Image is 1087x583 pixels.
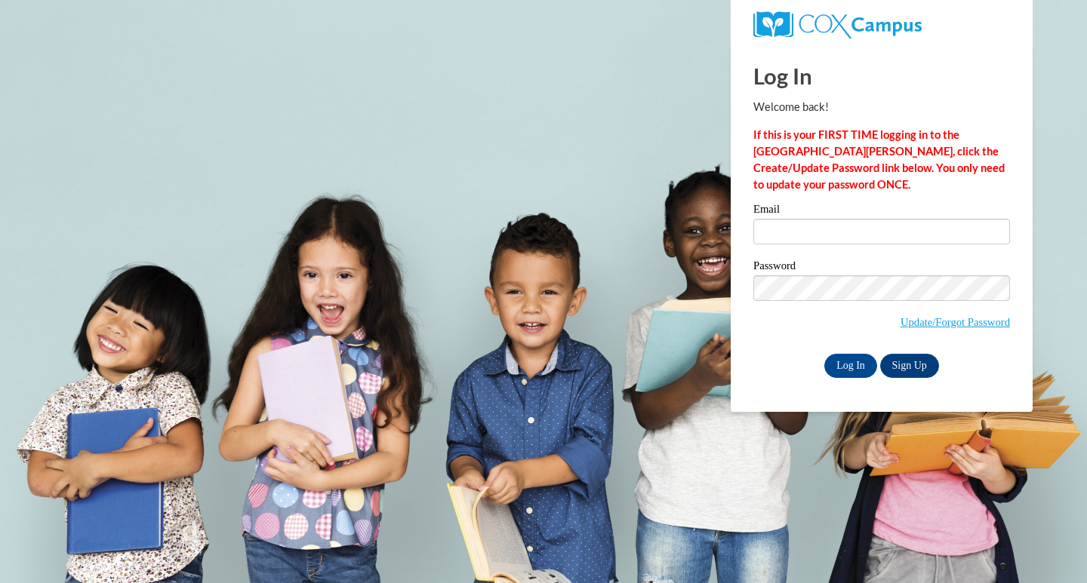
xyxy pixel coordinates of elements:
[880,354,939,378] a: Sign Up
[824,354,877,378] input: Log In
[753,128,1005,191] strong: If this is your FIRST TIME logging in to the [GEOGRAPHIC_DATA][PERSON_NAME], click the Create/Upd...
[753,99,1010,115] p: Welcome back!
[753,11,922,38] img: COX Campus
[753,260,1010,275] label: Password
[753,204,1010,219] label: Email
[753,60,1010,91] h1: Log In
[901,316,1010,328] a: Update/Forgot Password
[753,17,922,30] a: COX Campus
